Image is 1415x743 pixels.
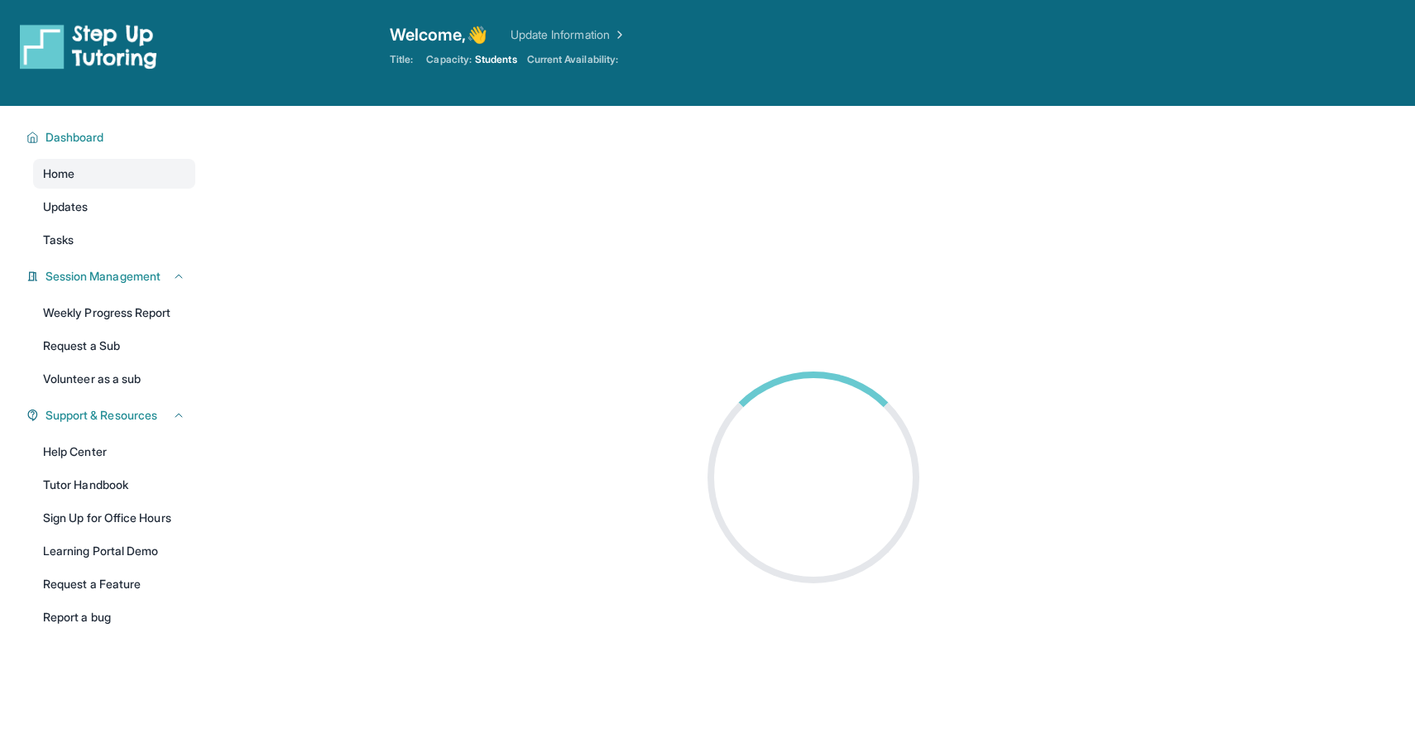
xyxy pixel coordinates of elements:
[20,23,157,70] img: logo
[511,26,626,43] a: Update Information
[46,129,104,146] span: Dashboard
[527,53,618,66] span: Current Availability:
[33,298,195,328] a: Weekly Progress Report
[33,569,195,599] a: Request a Feature
[33,331,195,361] a: Request a Sub
[43,165,74,182] span: Home
[33,437,195,467] a: Help Center
[46,268,161,285] span: Session Management
[33,470,195,500] a: Tutor Handbook
[33,364,195,394] a: Volunteer as a sub
[33,159,195,189] a: Home
[426,53,472,66] span: Capacity:
[43,199,89,215] span: Updates
[33,536,195,566] a: Learning Portal Demo
[33,503,195,533] a: Sign Up for Office Hours
[33,602,195,632] a: Report a bug
[39,129,185,146] button: Dashboard
[475,53,517,66] span: Students
[390,53,413,66] span: Title:
[390,23,487,46] span: Welcome, 👋
[33,192,195,222] a: Updates
[39,268,185,285] button: Session Management
[39,407,185,424] button: Support & Resources
[43,232,74,248] span: Tasks
[33,225,195,255] a: Tasks
[46,407,157,424] span: Support & Resources
[610,26,626,43] img: Chevron Right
